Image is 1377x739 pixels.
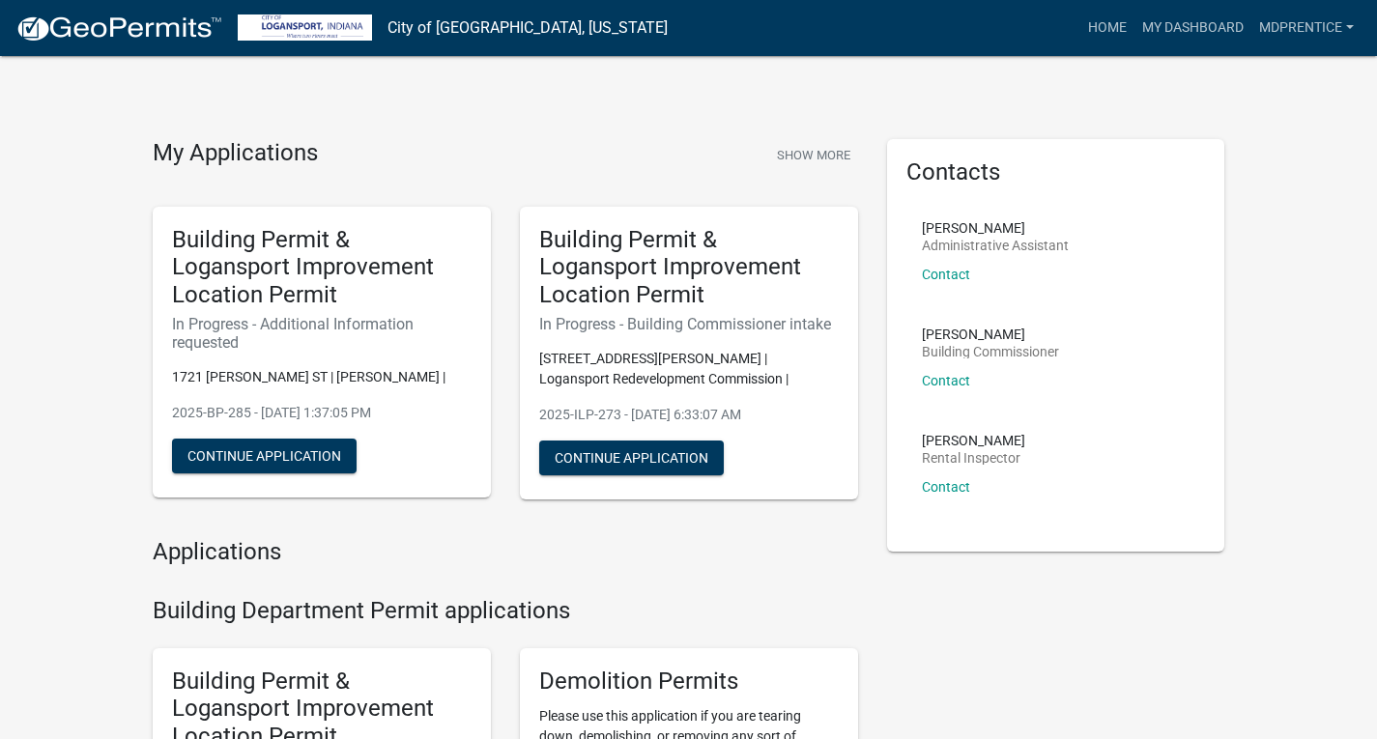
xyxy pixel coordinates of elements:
h6: In Progress - Additional Information requested [172,315,472,352]
a: Contact [922,479,970,495]
img: City of Logansport, Indiana [238,14,372,41]
h4: Building Department Permit applications [153,597,858,625]
p: [STREET_ADDRESS][PERSON_NAME] | Logansport Redevelopment Commission | [539,349,839,389]
p: 1721 [PERSON_NAME] ST | [PERSON_NAME] | [172,367,472,387]
a: mdprentice [1251,10,1362,46]
button: Continue Application [172,439,357,473]
h4: Applications [153,538,858,566]
h6: In Progress - Building Commissioner intake [539,315,839,333]
a: My Dashboard [1134,10,1251,46]
button: Show More [769,139,858,171]
a: Home [1080,10,1134,46]
p: Administrative Assistant [922,239,1069,252]
a: Contact [922,267,970,282]
button: Continue Application [539,441,724,475]
a: City of [GEOGRAPHIC_DATA], [US_STATE] [387,12,668,44]
p: [PERSON_NAME] [922,327,1059,341]
p: 2025-BP-285 - [DATE] 1:37:05 PM [172,403,472,423]
p: [PERSON_NAME] [922,434,1025,447]
p: Building Commissioner [922,345,1059,358]
h5: Building Permit & Logansport Improvement Location Permit [172,226,472,309]
a: Contact [922,373,970,388]
h5: Contacts [906,158,1206,186]
h4: My Applications [153,139,318,168]
p: Rental Inspector [922,451,1025,465]
h5: Building Permit & Logansport Improvement Location Permit [539,226,839,309]
p: [PERSON_NAME] [922,221,1069,235]
h5: Demolition Permits [539,668,839,696]
p: 2025-ILP-273 - [DATE] 6:33:07 AM [539,405,839,425]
